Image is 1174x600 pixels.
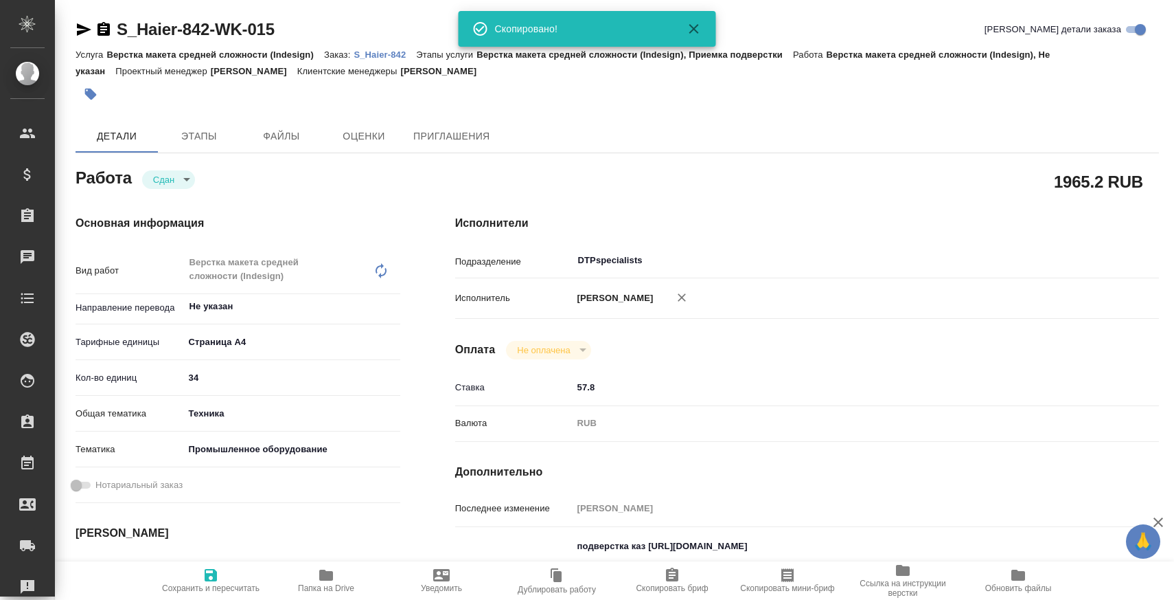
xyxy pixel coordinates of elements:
[455,215,1159,232] h4: Исполнители
[513,344,574,356] button: Не оплачена
[76,407,184,421] p: Общая тематика
[142,170,195,189] div: Сдан
[76,21,92,38] button: Скопировать ссылку для ЯМессенджера
[298,584,354,593] span: Папка на Drive
[985,584,1052,593] span: Обновить файлы
[184,438,400,461] div: Промышленное оборудование
[1126,524,1160,559] button: 🙏
[455,381,573,395] p: Ставка
[455,342,496,358] h4: Оплата
[416,49,476,60] p: Этапы услуги
[76,335,184,349] p: Тарифные единицы
[76,49,106,60] p: Услуга
[455,291,573,305] p: Исполнитель
[393,305,395,308] button: Open
[84,128,150,145] span: Детали
[499,562,614,600] button: Дублировать работу
[573,377,1101,397] input: ✎ Введи что-нибудь
[845,562,960,600] button: Ссылка на инструкции верстки
[455,502,573,515] p: Последнее изменение
[400,66,487,76] p: [PERSON_NAME]
[960,562,1076,600] button: Обновить файлы
[95,21,112,38] button: Скопировать ссылку
[184,560,304,580] input: ✎ Введи что-нибудь
[678,21,711,37] button: Закрыть
[166,128,232,145] span: Этапы
[614,562,730,600] button: Скопировать бриф
[506,341,590,359] div: Сдан
[455,416,573,430] p: Валюта
[730,562,845,600] button: Скопировать мини-бриф
[495,22,667,36] div: Скопировано!
[76,264,184,278] p: Вид работ
[793,49,827,60] p: Работа
[106,49,324,60] p: Верстка макета средней сложности (Indesign)
[1093,259,1096,262] button: Open
[985,23,1121,36] span: [PERSON_NAME] детали заказа
[636,584,708,593] span: Скопировать бриф
[268,562,384,600] button: Папка на Drive
[162,584,260,593] span: Сохранить и пересчитать
[115,66,210,76] p: Проектный менеджер
[413,128,490,145] span: Приглашения
[740,584,834,593] span: Скопировать мини-бриф
[384,562,499,600] button: Уведомить
[76,79,106,109] button: Добавить тэг
[573,498,1101,518] input: Пустое поле
[324,49,354,60] p: Заказ:
[95,478,183,492] span: Нотариальный заказ
[76,164,132,189] h2: Работа
[573,412,1101,435] div: RUB
[1054,170,1143,193] h2: 1965.2 RUB
[455,255,573,269] p: Подразделение
[184,331,400,354] div: Страница А4
[297,66,401,76] p: Клиентские менеджеры
[249,128,314,145] span: Файлы
[421,584,462,593] span: Уведомить
[573,291,654,305] p: [PERSON_NAME]
[354,49,416,60] p: S_Haier-842
[354,48,416,60] a: S_Haier-842
[476,49,793,60] p: Верстка макета средней сложности (Indesign), Приемка подверстки
[455,464,1159,480] h4: Дополнительно
[211,66,297,76] p: [PERSON_NAME]
[76,215,400,232] h4: Основная информация
[518,585,596,595] span: Дублировать работу
[117,20,275,38] a: S_Haier-842-WK-015
[667,282,697,313] button: Удалить исполнителя
[76,301,184,315] p: Направление перевода
[184,368,400,388] input: ✎ Введи что-нибудь
[853,579,952,598] span: Ссылка на инструкции верстки
[76,371,184,385] p: Кол-во единиц
[76,525,400,542] h4: [PERSON_NAME]
[331,128,397,145] span: Оценки
[153,562,268,600] button: Сохранить и пересчитать
[184,402,400,425] div: Техника
[149,174,179,186] button: Сдан
[1131,527,1155,556] span: 🙏
[76,443,184,456] p: Тематика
